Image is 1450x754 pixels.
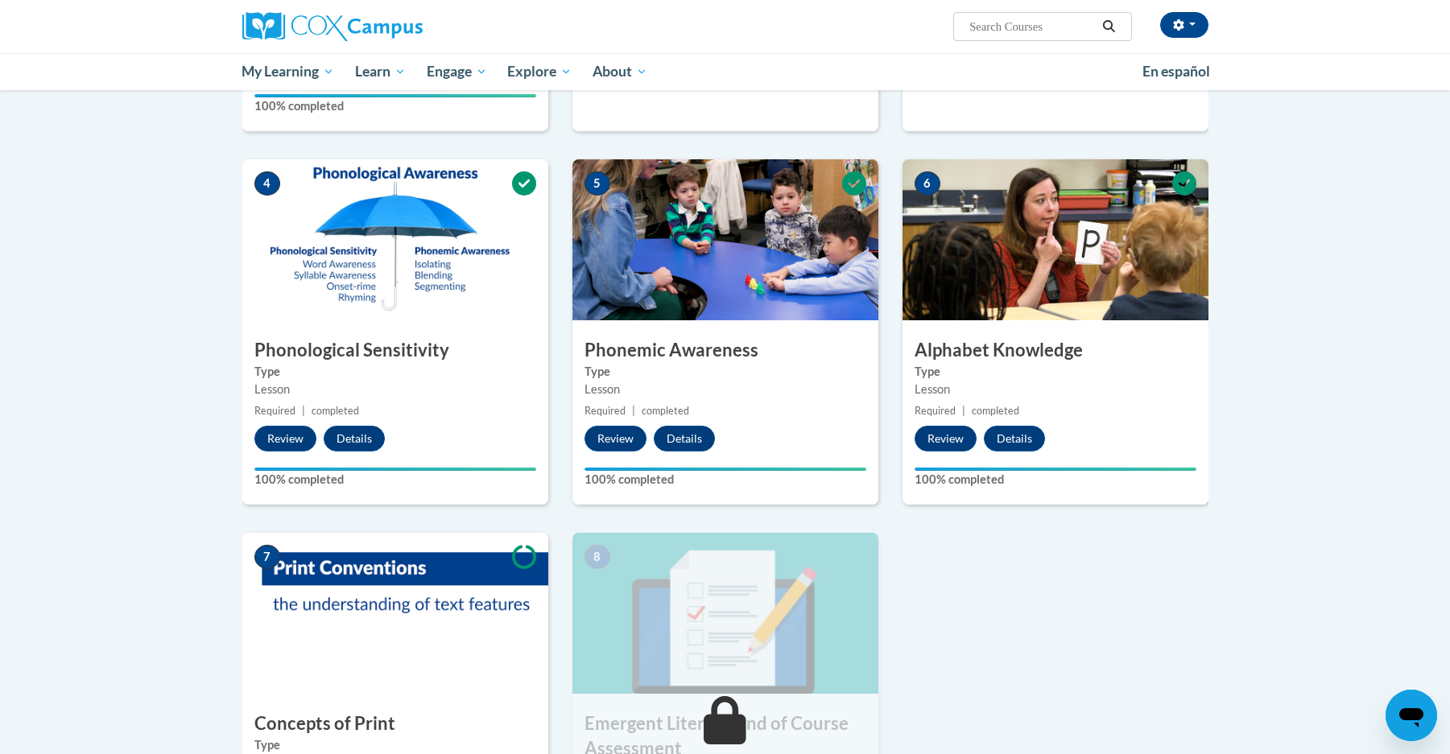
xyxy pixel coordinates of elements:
div: Your progress [915,468,1196,471]
span: My Learning [242,62,334,81]
h3: Phonemic Awareness [572,338,878,363]
span: Required [585,405,626,417]
span: Required [915,405,956,417]
button: Details [984,426,1045,451]
button: Search [1097,17,1121,36]
div: Lesson [585,381,866,398]
span: 8 [585,545,610,569]
button: Review [915,426,977,451]
span: 6 [915,171,940,196]
span: Engage [427,62,487,81]
img: Course Image [572,159,878,320]
label: 100% completed [254,97,536,115]
span: completed [312,405,359,417]
span: | [962,405,965,417]
img: Course Image [242,533,548,694]
span: 5 [585,171,610,196]
span: 7 [254,545,280,569]
label: 100% completed [585,471,866,488]
span: | [302,405,305,417]
img: Course Image [572,533,878,694]
label: Type [254,363,536,381]
span: Learn [355,62,406,81]
span: 4 [254,171,280,196]
img: Course Image [242,159,548,320]
div: Lesson [254,381,536,398]
img: Course Image [903,159,1208,320]
label: Type [585,363,866,381]
a: En español [1132,55,1221,89]
a: Explore [497,53,582,90]
span: About [593,62,647,81]
button: Review [254,426,316,451]
div: Your progress [254,94,536,97]
div: Your progress [254,468,536,471]
a: Cox Campus [242,12,548,41]
span: Required [254,405,295,417]
label: Type [915,363,1196,381]
span: completed [972,405,1019,417]
label: 100% completed [915,471,1196,488]
label: 100% completed [254,471,536,488]
span: | [632,405,635,417]
div: Lesson [915,381,1196,398]
button: Details [654,426,715,451]
a: Engage [416,53,498,90]
h3: Alphabet Knowledge [903,338,1208,363]
div: Main menu [218,53,1233,90]
span: completed [642,405,689,417]
h3: Phonological Sensitivity [242,338,548,363]
button: Details [324,426,385,451]
input: Search Courses [968,17,1097,36]
span: En español [1142,63,1210,80]
img: Cox Campus [242,12,423,41]
a: Learn [345,53,416,90]
button: Review [585,426,647,451]
div: Your progress [585,468,866,471]
span: Explore [507,62,572,81]
a: About [582,53,658,90]
iframe: Button to launch messaging window [1386,690,1437,741]
button: Account Settings [1160,12,1208,38]
h3: Concepts of Print [242,711,548,736]
a: My Learning [232,53,345,90]
label: Type [254,736,536,754]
